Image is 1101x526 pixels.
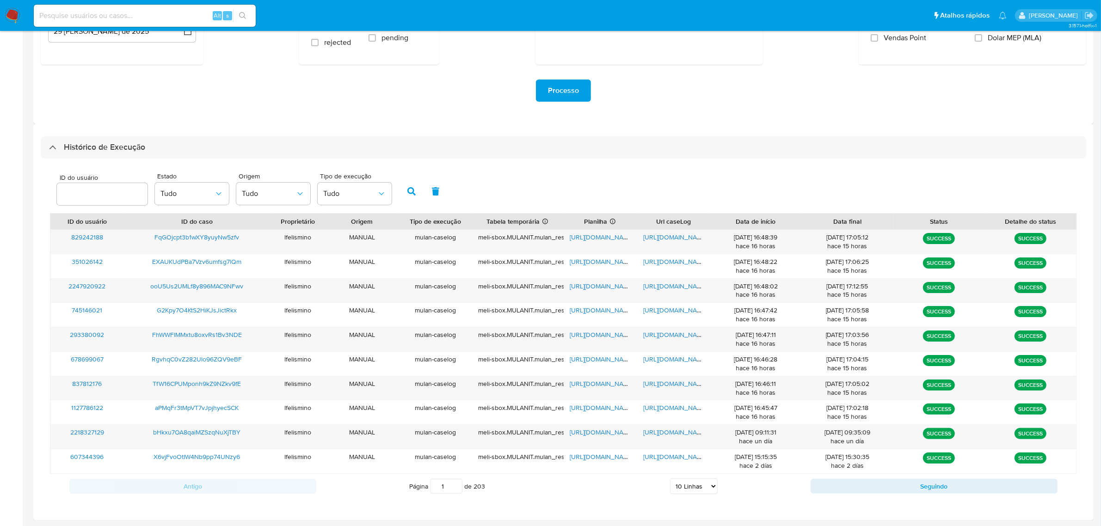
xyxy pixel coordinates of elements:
[1069,22,1096,29] span: 3.157.1-hotfix-1
[1084,11,1094,20] a: Sair
[233,9,252,22] button: search-icon
[1029,11,1081,20] p: laisa.felismino@mercadolivre.com
[214,11,221,20] span: Alt
[34,10,256,22] input: Pesquise usuários ou casos...
[940,11,990,20] span: Atalhos rápidos
[999,12,1007,19] a: Notificações
[226,11,229,20] span: s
